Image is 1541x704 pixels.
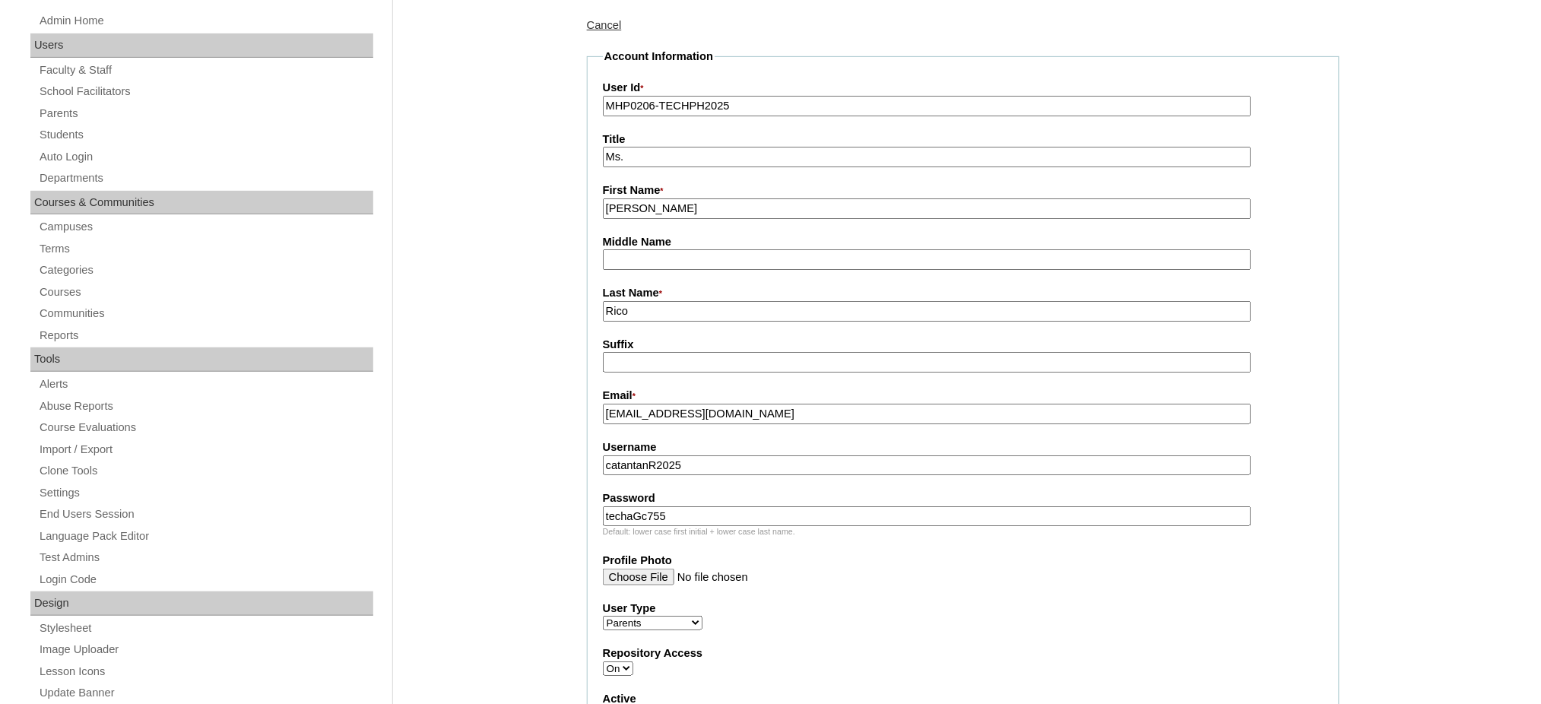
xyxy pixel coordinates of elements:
[38,640,373,659] a: Image Uploader
[38,82,373,101] a: School Facilitators
[38,261,373,280] a: Categories
[38,570,373,589] a: Login Code
[38,283,373,302] a: Courses
[38,662,373,681] a: Lesson Icons
[603,553,1324,569] label: Profile Photo
[603,388,1324,404] label: Email
[30,591,373,616] div: Design
[38,527,373,546] a: Language Pack Editor
[38,505,373,524] a: End Users Session
[38,619,373,638] a: Stylesheet
[603,526,1324,538] div: Default: lower case first initial + lower case last name.
[603,49,715,65] legend: Account Information
[38,326,373,345] a: Reports
[603,285,1324,302] label: Last Name
[38,61,373,80] a: Faculty & Staff
[603,234,1324,250] label: Middle Name
[603,601,1324,617] label: User Type
[38,11,373,30] a: Admin Home
[38,125,373,144] a: Students
[38,418,373,437] a: Course Evaluations
[38,461,373,480] a: Clone Tools
[603,645,1324,661] label: Repository Access
[603,337,1324,353] label: Suffix
[38,217,373,236] a: Campuses
[30,33,373,58] div: Users
[38,548,373,567] a: Test Admins
[38,147,373,166] a: Auto Login
[38,169,373,188] a: Departments
[603,490,1324,506] label: Password
[38,304,373,323] a: Communities
[603,439,1324,455] label: Username
[603,182,1324,199] label: First Name
[603,80,1324,97] label: User Id
[38,484,373,503] a: Settings
[587,19,622,31] a: Cancel
[38,397,373,416] a: Abuse Reports
[38,440,373,459] a: Import / Export
[38,239,373,258] a: Terms
[38,104,373,123] a: Parents
[38,375,373,394] a: Alerts
[38,683,373,702] a: Update Banner
[30,347,373,372] div: Tools
[30,191,373,215] div: Courses & Communities
[603,132,1324,147] label: Title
